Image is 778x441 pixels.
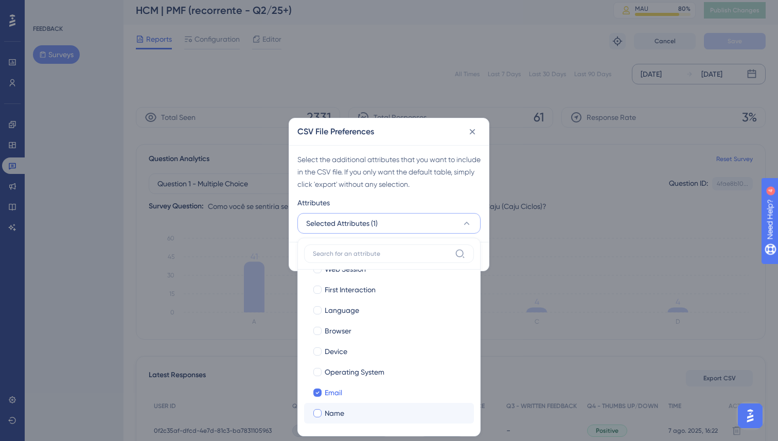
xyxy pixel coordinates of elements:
input: Search for an attribute [313,250,451,258]
span: Browser [325,325,351,337]
span: Selected Attributes (1) [306,217,378,230]
div: Select the additional attributes that you want to include in the CSV file. If you only want the d... [297,153,481,190]
span: Device [325,345,347,358]
iframe: UserGuiding AI Assistant Launcher [735,400,766,431]
span: Operating System [325,366,384,378]
span: Email [325,386,342,399]
span: Need Help? [24,3,64,15]
div: 4 [72,5,75,13]
h2: CSV File Preferences [297,126,374,138]
span: Name [325,407,344,419]
span: Language [325,304,359,316]
span: First Interaction [325,284,376,296]
span: Attributes [297,197,330,209]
